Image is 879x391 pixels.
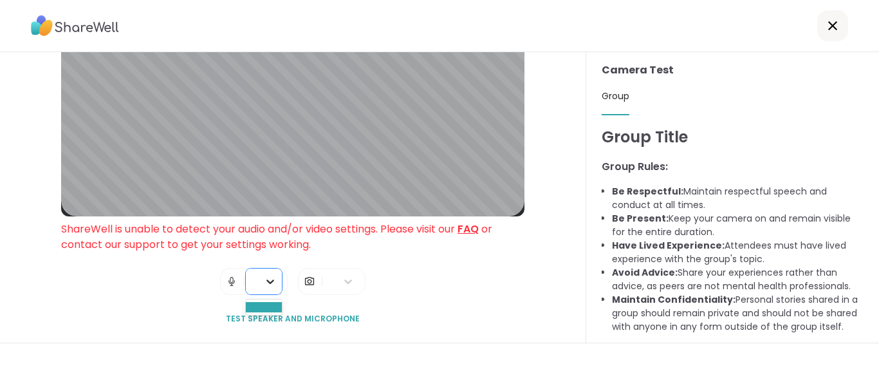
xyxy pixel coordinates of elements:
img: Camera [304,269,315,294]
b: Be Respectful: [612,185,683,198]
b: Avoid Advice: [612,266,678,279]
button: Test speaker and microphone [221,305,365,332]
h1: Group Title [602,126,864,149]
img: ShareWell Logo [31,11,119,41]
b: Maintain Confidentiality: [612,293,736,306]
li: Personal stories shared in a group should remain private and should not be shared with anyone in ... [612,293,864,334]
b: Have Lived Experience: [612,239,725,252]
span: Group [602,90,629,102]
h3: Camera Test [602,62,864,78]
img: Microphone [226,269,237,294]
h3: Group Rules: [602,159,864,175]
span: | [320,269,324,294]
span: Test speaker and microphone [226,313,360,325]
li: Attendees must have lived experience with the group's topic. [612,239,864,266]
li: Keep your camera on and remain visible for the entire duration. [612,212,864,239]
span: ShareWell is unable to detect your audio and/or video settings. Please visit our or contact our s... [61,222,492,252]
li: Maintain respectful speech and conduct at all times. [612,185,864,212]
a: FAQ [458,222,479,236]
li: Share your experiences rather than advice, as peers are not mental health professionals. [612,266,864,293]
span: | [243,269,246,294]
b: Be Present: [612,212,669,225]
